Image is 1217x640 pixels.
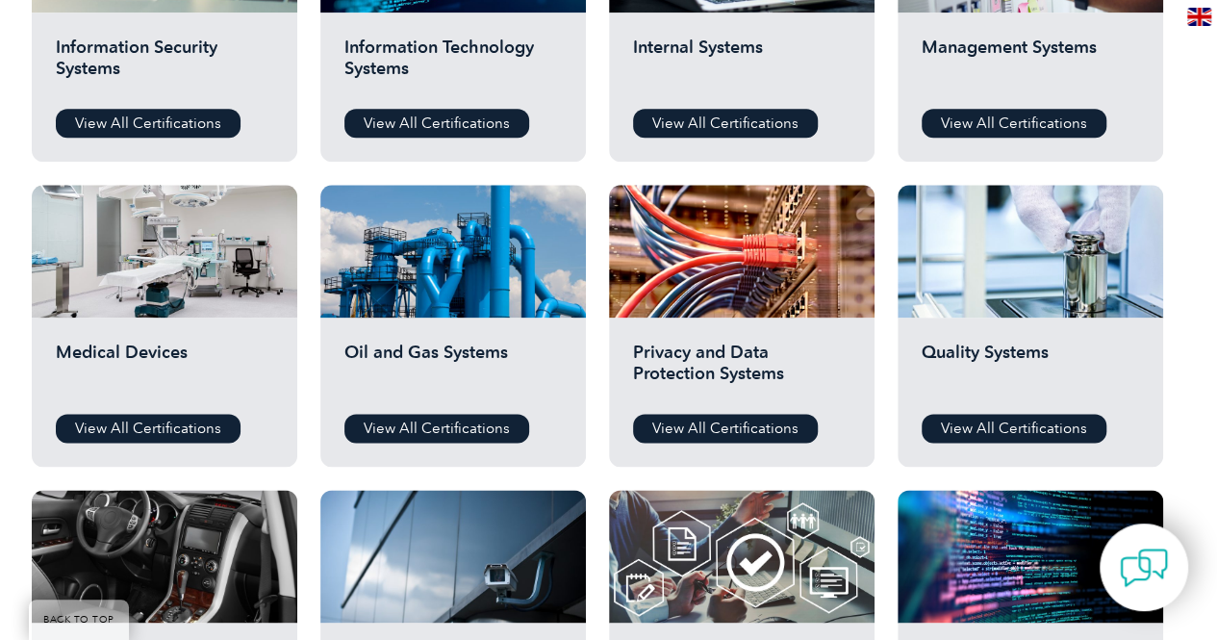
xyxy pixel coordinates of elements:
h2: Information Security Systems [56,37,273,94]
a: View All Certifications [344,109,529,138]
img: contact-chat.png [1120,544,1168,592]
a: View All Certifications [633,109,818,138]
a: View All Certifications [922,414,1106,443]
h2: Medical Devices [56,342,273,399]
a: View All Certifications [922,109,1106,138]
h2: Privacy and Data Protection Systems [633,342,850,399]
h2: Quality Systems [922,342,1139,399]
h2: Internal Systems [633,37,850,94]
h2: Management Systems [922,37,1139,94]
a: View All Certifications [633,414,818,443]
a: View All Certifications [344,414,529,443]
img: en [1187,8,1211,26]
h2: Oil and Gas Systems [344,342,562,399]
a: View All Certifications [56,109,241,138]
a: BACK TO TOP [29,600,129,640]
h2: Information Technology Systems [344,37,562,94]
a: View All Certifications [56,414,241,443]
